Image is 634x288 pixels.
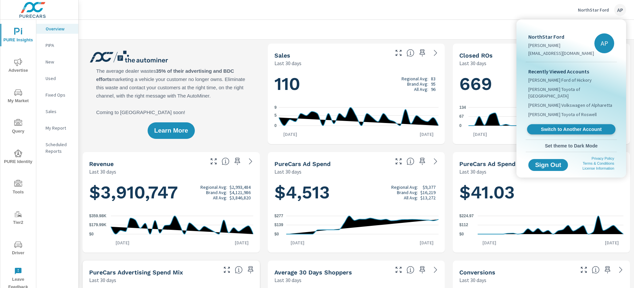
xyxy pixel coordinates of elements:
span: Sign Out [534,162,563,168]
a: Switch to Another Account [527,124,616,135]
p: Recently Viewed Accounts [528,67,614,75]
a: Terms & Conditions [583,161,614,165]
span: [PERSON_NAME] Toyota of Roswell [528,111,597,118]
button: Set theme to Dark Mode [526,140,617,152]
button: Sign Out [528,159,568,171]
a: License Information [582,166,614,170]
span: [PERSON_NAME] Volkswagen of Alpharetta [528,102,612,108]
div: AP [594,33,614,53]
span: Set theme to Dark Mode [528,143,614,149]
p: [EMAIL_ADDRESS][DOMAIN_NAME] [528,50,594,57]
a: Privacy Policy [592,156,614,160]
span: [PERSON_NAME] Toyota of [GEOGRAPHIC_DATA] [528,86,614,99]
span: [PERSON_NAME] Ford of Hickory [528,77,592,83]
p: [PERSON_NAME] [528,42,594,49]
p: NorthStar Ford [528,33,594,41]
span: Switch to Another Account [531,126,612,133]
